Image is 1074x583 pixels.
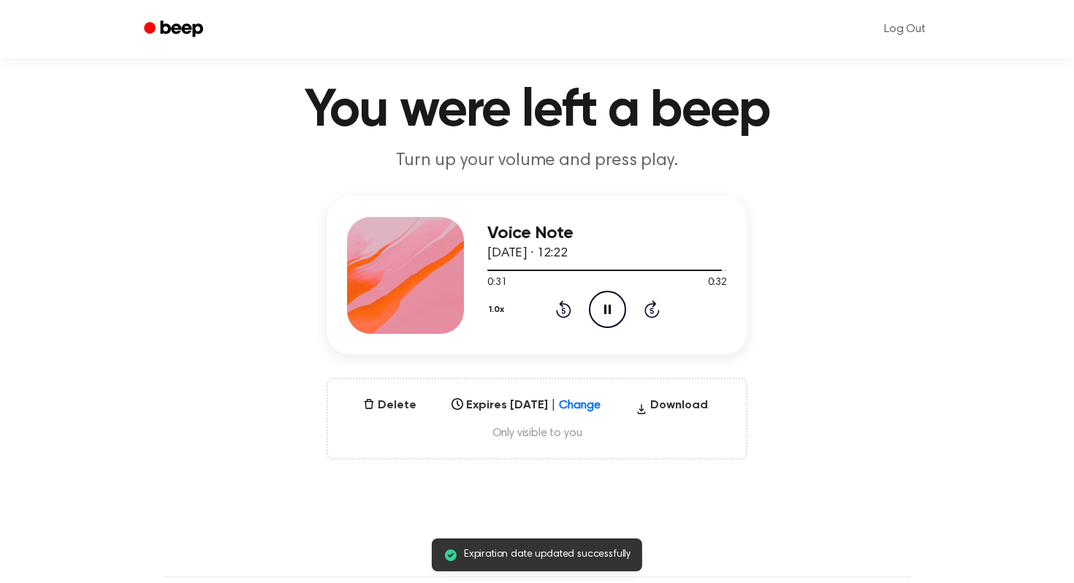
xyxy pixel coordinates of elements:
h1: You were left a beep [163,85,911,137]
span: Expiration date updated successfully [464,547,631,563]
span: [DATE] · 12:22 [487,247,568,260]
a: Log Out [869,12,940,47]
p: Turn up your volume and press play. [256,149,818,173]
span: Only visible to you [346,426,728,441]
button: 1.0x [487,297,510,322]
a: Beep [134,15,216,44]
span: 0:31 [487,275,506,291]
h3: Voice Note [487,224,727,243]
button: Download [630,397,714,420]
span: 0:32 [708,275,727,291]
button: Delete [357,397,422,414]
